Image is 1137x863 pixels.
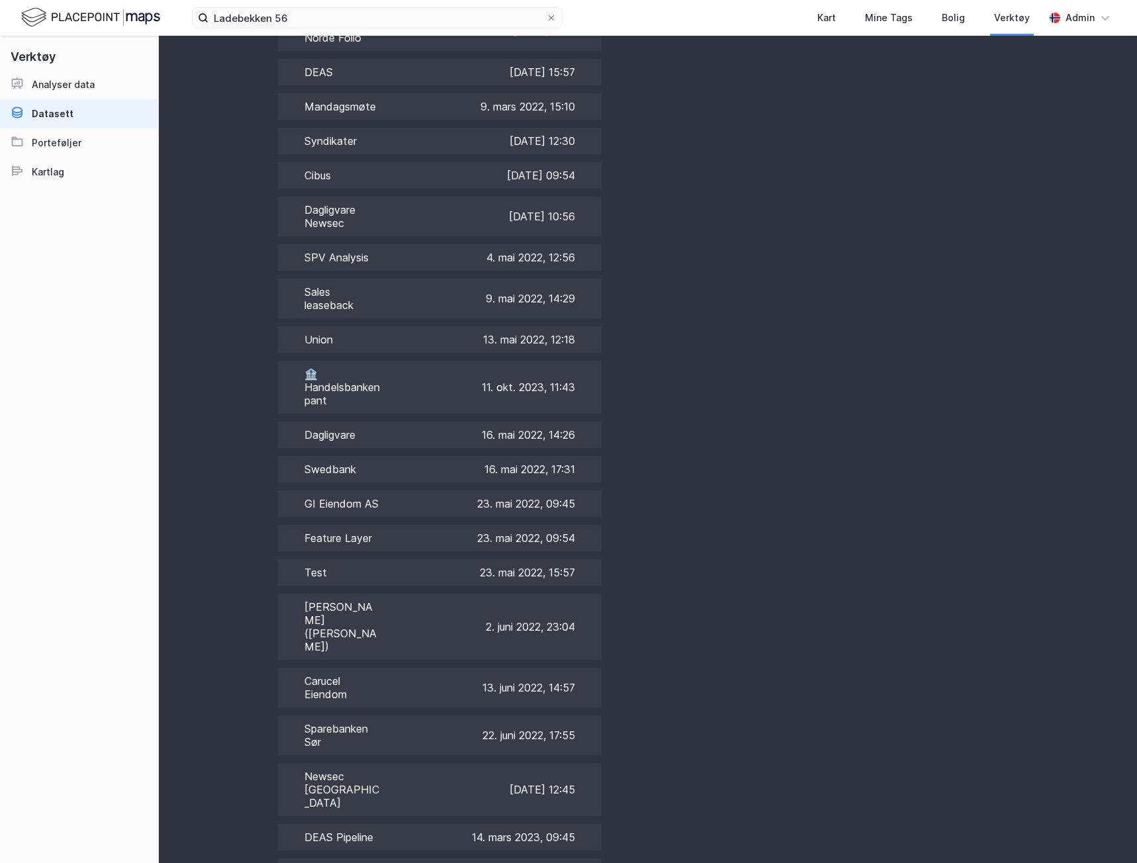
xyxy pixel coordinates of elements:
td: DEAS Pipeline [278,820,380,854]
div: Kartlag [32,164,64,180]
td: [DATE] 12:45 [380,759,602,820]
td: Sales leaseback [278,275,380,322]
td: Dagligvare [278,418,380,452]
td: SPV Analysis [278,240,380,275]
td: GI Eiendom AS [278,486,380,521]
td: 9. mai 2022, 14:29 [380,275,602,322]
td: 13. mai 2022, 12:18 [380,322,602,357]
td: Carucel Eiendom [278,664,380,711]
td: 23. mai 2022, 15:57 [380,555,602,590]
td: 9. mars 2022, 15:10 [380,89,602,124]
td: Syndikater [278,124,380,158]
td: [DATE] 12:30 [380,124,602,158]
td: 22. juni 2022, 17:55 [380,711,602,759]
td: 23. mai 2022, 09:45 [380,486,602,521]
td: 16. mai 2022, 17:31 [380,452,602,486]
div: Kart [817,10,836,26]
td: Test [278,555,380,590]
td: 16. mai 2022, 14:26 [380,418,602,452]
td: 2. juni 2022, 23:04 [380,590,602,664]
div: Mine Tags [865,10,913,26]
td: 4. mai 2022, 12:56 [380,240,602,275]
td: [PERSON_NAME] ([PERSON_NAME]) [278,590,380,664]
td: Union [278,322,380,357]
div: Admin [1066,10,1095,26]
img: logo.f888ab2527a4732fd821a326f86c7f29.svg [21,6,160,29]
td: Feature Layer [278,521,380,555]
td: Dagligvare Newsec [278,193,380,240]
td: 23. mai 2022, 09:54 [380,521,602,555]
div: Kontrollprogram for chat [1071,799,1137,863]
input: Søk på adresse, matrikkel, gårdeiere, leietakere eller personer [208,8,546,28]
div: Bolig [942,10,965,26]
td: 14. mars 2023, 09:45 [380,820,602,854]
iframe: Chat Widget [1071,799,1137,863]
td: [DATE] 15:57 [380,55,602,89]
td: 🏦Handelsbanken pant [278,357,380,418]
td: [DATE] 10:56 [380,193,602,240]
td: Swedbank [278,452,380,486]
div: Datasett [32,106,73,122]
td: 11. okt. 2023, 11:43 [380,357,602,418]
td: 13. juni 2022, 14:57 [380,664,602,711]
div: Analyser data [32,77,95,93]
td: [DATE] 09:54 [380,158,602,193]
td: Newsec [GEOGRAPHIC_DATA] [278,759,380,820]
div: Verktøy [994,10,1030,26]
td: Cibus [278,158,380,193]
div: Porteføljer [32,135,81,151]
td: Mandagsmøte [278,89,380,124]
td: Sparebanken Sør [278,711,380,759]
td: DEAS [278,55,380,89]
